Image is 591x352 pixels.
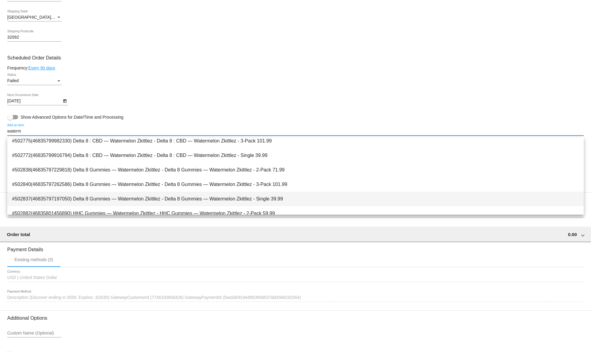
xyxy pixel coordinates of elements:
span: #502772(46835799916794) Delta 8 : CBD — Watermelon Zkittlez - Delta 8 : CBD — Watermelon Zkittlez... [12,148,579,163]
h3: Scheduled Order Details [7,55,584,61]
span: #502838(46835797229818) Delta 8 Gummies — Watermelon Zkittlez - Delta 8 Gummies — Watermelon Zkit... [12,163,579,177]
span: Failed [7,78,19,83]
input: Custom Name (Optional) [7,331,62,336]
mat-select: Status [7,78,62,83]
input: Add an item [7,129,584,134]
input: Shipping Postcode [7,35,62,40]
span: 0.00 [568,232,577,237]
span: Order total [7,232,30,237]
div: Frequency: [7,66,584,70]
a: Every 90 days [28,66,55,70]
span: #502837(46835797197050) Delta 8 Gummies — Watermelon Zkittlez - Delta 8 Gummies — Watermelon Zkit... [12,192,579,206]
mat-select: Shipping State [7,15,62,20]
span: Show Advanced Options for Date/Time and Processing [21,114,123,120]
div: Existing methods (3) [14,257,53,262]
span: [GEOGRAPHIC_DATA] | [US_STATE] [7,15,78,20]
span: #502882(46835801456890) HHC Gummies — Watermelon Zkittlez - HHC Gummies — Watermelon Zkittlez - 2... [12,206,579,221]
h3: Payment Details [7,242,584,252]
span: Description (Discover ending in 0559. Expires: 3/2030) GatewayCustomerId (7746100658426) GatewayP... [7,295,301,300]
button: Open calendar [62,98,68,104]
input: Next Occurrence Date [7,99,62,104]
span: USD | United States Dollar [7,275,57,280]
span: #502775(46835799982330) Delta 8 : CBD — Watermelon Zkittlez - Delta 8 : CBD — Watermelon Zkittlez... [12,134,579,148]
span: #502840(46835797262586) Delta 8 Gummies — Watermelon Zkittlez - Delta 8 Gummies — Watermelon Zkit... [12,177,579,192]
h3: Additional Options [7,315,584,321]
